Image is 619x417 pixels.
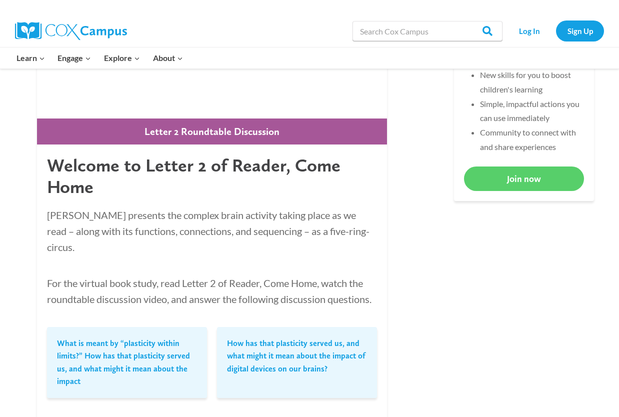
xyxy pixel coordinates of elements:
[352,21,502,41] input: Search Cox Campus
[480,97,584,126] li: Simple, impactful actions you can use immediately
[51,47,98,68] button: Child menu of Engage
[556,20,604,41] a: Sign Up
[507,20,604,41] nav: Secondary Navigation
[47,207,377,255] p: [PERSON_NAME] presents the complex brain activity taking place as we read – along with its functi...
[480,68,584,97] li: New skills for you to boost children's learning
[464,166,584,191] a: Join now
[47,154,377,197] h2: Welcome to Letter 2 of Reader, Come Home
[47,275,377,307] p: For the virtual book study, read Letter 2 of Reader, Come Home, watch the roundtable discussion v...
[146,47,189,68] button: Child menu of About
[10,47,189,68] nav: Primary Navigation
[10,47,51,68] button: Child menu of Learn
[97,47,146,68] button: Child menu of Explore
[37,118,387,144] div: Letter 2 Roundtable Discussion
[227,337,367,375] p: How has that plasticity served us, and what might it mean about the impact of digital devices on ...
[507,20,551,41] a: Log In
[57,337,197,388] p: What is meant by “plasticity within limits?” How has that plasticity served us, and what might it...
[15,22,127,40] img: Cox Campus
[480,125,584,154] li: Community to connect with and share experiences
